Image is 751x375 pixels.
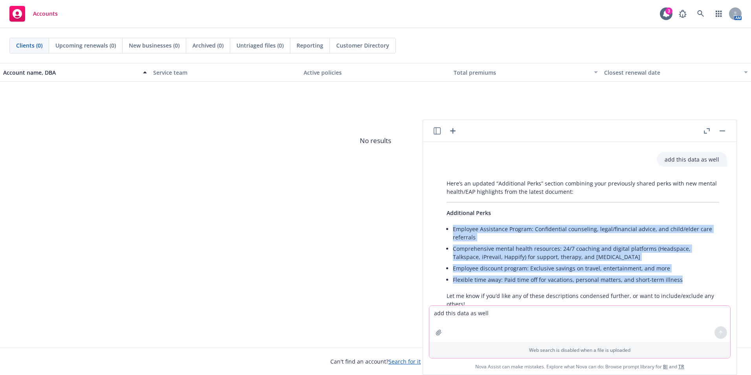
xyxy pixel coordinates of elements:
li: Employee discount program: Exclusive savings on travel, entertainment, and more [453,263,719,274]
span: Archived (0) [192,41,223,50]
button: Active policies [300,63,451,82]
a: Search for it [388,358,421,365]
li: Employee Assistance Program: Confidential counseling, legal/financial advice, and child/elder car... [453,223,719,243]
div: Service team [153,68,297,77]
p: Here’s an updated “Additional Perks” section combining your previously shared perks with new ment... [447,179,719,196]
span: Customer Directory [336,41,389,50]
span: Reporting [297,41,323,50]
span: Clients (0) [16,41,42,50]
div: 3 [665,7,672,15]
p: Let me know if you’d like any of these descriptions condensed further, or want to include/exclude... [447,292,719,308]
a: BI [663,363,668,370]
a: Switch app [711,6,727,22]
p: add this data as well [665,155,719,164]
div: Total premiums [454,68,589,77]
button: Closest renewal date [601,63,751,82]
span: Accounts [33,11,58,17]
button: Service team [150,63,300,82]
button: Total premiums [451,63,601,82]
span: Can't find an account? [330,357,421,366]
div: Active policies [304,68,447,77]
p: Web search is disabled when a file is uploaded [434,347,725,353]
li: Comprehensive mental health resources: 24/7 coaching and digital platforms (Headspace, Talkspace,... [453,243,719,263]
a: TR [678,363,684,370]
span: Additional Perks [447,209,491,217]
div: Closest renewal date [604,68,739,77]
span: Nova Assist can make mistakes. Explore what Nova can do: Browse prompt library for and [475,358,684,375]
a: Accounts [6,3,61,25]
a: Report a Bug [675,6,691,22]
span: Untriaged files (0) [236,41,284,50]
span: Upcoming renewals (0) [55,41,116,50]
span: New businesses (0) [129,41,180,50]
div: Account name, DBA [3,68,138,77]
a: Search [693,6,709,22]
li: Flexible time away: Paid time off for vacations, personal matters, and short-term illness [453,274,719,285]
